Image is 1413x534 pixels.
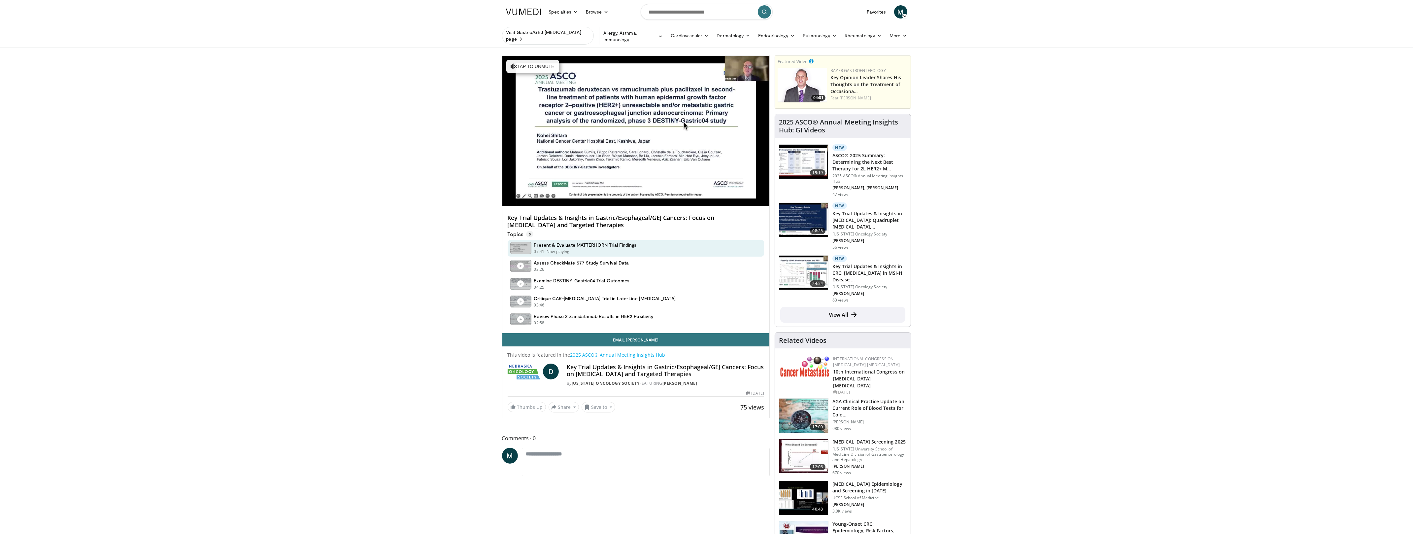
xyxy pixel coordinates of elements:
[779,118,907,134] h4: 2025 ASCO® Annual Meeting Insights Hub: GI Videos
[506,60,559,73] button: Tap to unmute
[549,402,579,412] button: Share
[779,256,828,290] img: 5cc6bff9-0120-46ef-9b40-1365e6290d37.150x105_q85_crop-smart_upscale.jpg
[832,173,907,184] p: 2025 ASCO® Annual Meeting Insights Hub
[832,245,849,250] p: 56 views
[641,4,773,20] input: Search topics, interventions
[508,352,764,358] p: This video is featured in the
[830,95,908,101] div: Feat.
[832,470,851,476] p: 670 views
[582,402,615,412] button: Save to
[567,364,764,378] h4: Key Trial Updates & Insights in Gastric/Esophageal/GEJ Cancers: Focus on [MEDICAL_DATA] and Targe...
[810,280,826,287] span: 24:54
[534,278,630,284] h4: Examine DESTINY-Gastric04 Trial Outcomes
[740,403,764,411] span: 75 views
[832,192,849,197] p: 47 views
[810,424,826,430] span: 17:00
[572,380,640,386] a: [US_STATE] Oncology Society
[526,231,533,237] span: 5
[567,380,764,386] div: By FEATURING
[832,446,907,462] p: [US_STATE] University School of Medicine Division of Gastroenterology and Hepatology
[779,439,828,473] img: 92e7bb93-159d-40f8-a927-22b1dfdc938f.150x105_q85_crop-smart_upscale.jpg
[779,337,826,344] h4: Related Videos
[582,5,612,18] a: Browse
[746,390,764,396] div: [DATE]
[840,95,871,101] a: [PERSON_NAME]
[544,249,570,255] p: - Now playing
[832,263,907,283] h3: Key Trial Updates & Insights in CRC: [MEDICAL_DATA] in MSI-H Disease,…
[779,481,828,516] img: d3fc78f8-41f1-4380-9dfb-a9771e77df97.150x105_q85_crop-smart_upscale.jpg
[832,291,907,296] p: [PERSON_NAME]
[502,56,770,206] video-js: Video Player
[832,481,907,494] h3: [MEDICAL_DATA] Epidemiology and Screening in [DATE]
[832,255,847,262] p: New
[502,448,518,464] a: M
[534,313,654,319] h4: Review Phase 2 Zanidatamab Results in HER2 Positivity
[832,398,907,418] h3: AGA Clinical Practice Update on Current Role of Blood Tests for Colo…
[570,352,665,358] a: 2025 ASCO® Annual Meeting Insights Hub
[841,29,886,42] a: Rheumatology
[779,255,907,303] a: 24:54 New Key Trial Updates & Insights in CRC: [MEDICAL_DATA] in MSI-H Disease,… [US_STATE] Oncol...
[599,30,667,43] a: Allergy, Asthma, Immunology
[832,284,907,290] p: [US_STATE] Oncology Society
[833,389,905,395] div: [DATE]
[508,214,764,229] h4: Key Trial Updates & Insights in Gastric/Esophageal/GEJ Cancers: Focus on [MEDICAL_DATA] and Targe...
[713,29,755,42] a: Dermatology
[534,249,545,255] p: 07:41
[779,398,907,433] a: 17:00 AGA Clinical Practice Update on Current Role of Blood Tests for Colo… [PERSON_NAME] 980 views
[534,296,676,302] h4: Critique CAR-[MEDICAL_DATA] Trial in Late-Line [MEDICAL_DATA]
[534,320,545,326] p: 02:58
[832,502,907,507] p: [PERSON_NAME]
[778,68,827,102] img: 9828b8df-38ad-4333-b93d-bb657251ca89.png.150x105_q85_crop-smart_upscale.png
[778,68,827,102] a: 04:01
[502,333,770,346] a: Email [PERSON_NAME]
[832,202,847,209] p: New
[780,356,830,377] img: 6ff8bc22-9509-4454-a4f8-ac79dd3b8976.png.150x105_q85_autocrop_double_scale_upscale_version-0.2.png
[832,426,851,431] p: 980 views
[810,506,826,513] span: 40:48
[811,95,825,101] span: 04:01
[832,464,907,469] p: [PERSON_NAME]
[779,145,828,179] img: c728e0fc-900c-474b-a176-648559f2474b.150x105_q85_crop-smart_upscale.jpg
[810,464,826,470] span: 12:06
[543,364,559,379] a: D
[502,434,770,443] span: Comments 0
[534,284,545,290] p: 04:25
[778,58,808,64] small: Featured Video
[832,509,852,514] p: 3.0K views
[779,439,907,476] a: 12:06 [MEDICAL_DATA] Screening 2025 [US_STATE] University School of Medicine Division of Gastroen...
[667,29,713,42] a: Cardiovascular
[534,267,545,272] p: 03:26
[779,144,907,197] a: 19:19 New ASCO® 2025 Summary: Determining the Next Best Therapy for 2L HER2+ M… 2025 ASCO® Annual...
[832,495,907,501] p: UCSF School of Medicine
[886,29,911,42] a: More
[779,399,828,433] img: 9319a17c-ea45-4555-a2c0-30ea7aed39c4.150x105_q85_crop-smart_upscale.jpg
[833,369,905,389] a: 10th International Congress on [MEDICAL_DATA] [MEDICAL_DATA]
[832,231,907,237] p: [US_STATE] Oncology Society
[508,364,541,379] img: Nebraska Oncology Society
[863,5,890,18] a: Favorites
[534,242,637,248] h4: Present & Evaluate MATTERHORN Trial Findings
[799,29,841,42] a: Pulmonology
[832,144,847,151] p: New
[832,298,849,303] p: 63 views
[832,439,907,445] h3: [MEDICAL_DATA] Screening 2025
[832,152,907,172] h3: ASCO® 2025 Summary: Determining the Next Best Therapy for 2L HER2+ M…
[780,307,905,323] a: View All
[779,202,907,250] a: 08:25 New Key Trial Updates & Insights in [MEDICAL_DATA]: Quadruplet [MEDICAL_DATA],… [US_STATE] ...
[779,203,828,237] img: 2405bbd5-dda2-4f53-b05f-7c26a127be38.150x105_q85_crop-smart_upscale.jpg
[502,27,594,45] a: Visit Gastric/GEJ [MEDICAL_DATA] page
[832,210,907,230] h3: Key Trial Updates & Insights in [MEDICAL_DATA]: Quadruplet [MEDICAL_DATA],…
[894,5,907,18] a: M
[754,29,799,42] a: Endocrinology
[508,402,546,412] a: Thumbs Up
[810,169,826,176] span: 19:19
[506,9,541,15] img: VuMedi Logo
[810,228,826,234] span: 08:25
[833,356,900,368] a: International Congress on [MEDICAL_DATA] [MEDICAL_DATA]
[832,419,907,425] p: [PERSON_NAME]
[830,74,901,94] a: Key Opinion Leader Shares His Thoughts on the Treatment of Occasiona…
[779,481,907,516] a: 40:48 [MEDICAL_DATA] Epidemiology and Screening in [DATE] UCSF School of Medicine [PERSON_NAME] 3...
